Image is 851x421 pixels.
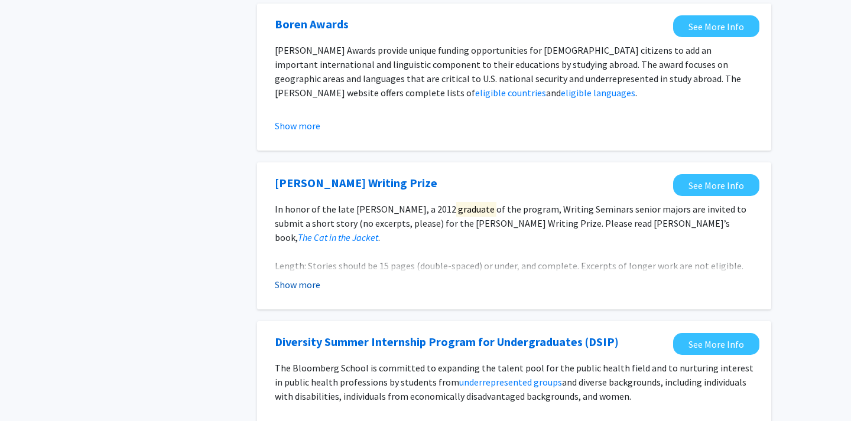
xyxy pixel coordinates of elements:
iframe: Chat [9,368,50,412]
a: Opens in a new tab [673,174,759,196]
p: [PERSON_NAME] Awards provide unique funding opportunities for [DEMOGRAPHIC_DATA] citizens to add ... [275,43,753,100]
p: In honor of the late [PERSON_NAME], a 2012 of the program, Writing Seminars senior majors are inv... [275,202,753,244]
button: Show more [275,119,320,133]
a: Opens in a new tab [275,174,437,192]
p: Length: Stories should be 15 pages (double-spaced) or under, and complete. Excerpts of longer wor... [275,259,753,273]
a: underrepresented groups [459,376,562,388]
p: The Bloomberg School is committed to expanding the talent pool for the public health field and to... [275,361,753,403]
a: eligible languages [561,87,635,99]
mark: graduate [456,201,496,217]
a: eligible countries [475,87,546,99]
a: Opens in a new tab [673,15,759,37]
a: Opens in a new tab [673,333,759,355]
a: Opens in a new tab [275,333,619,351]
a: Opens in a new tab [275,15,349,33]
a: The Cat in the Jacket [298,231,378,243]
button: Show more [275,278,320,292]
